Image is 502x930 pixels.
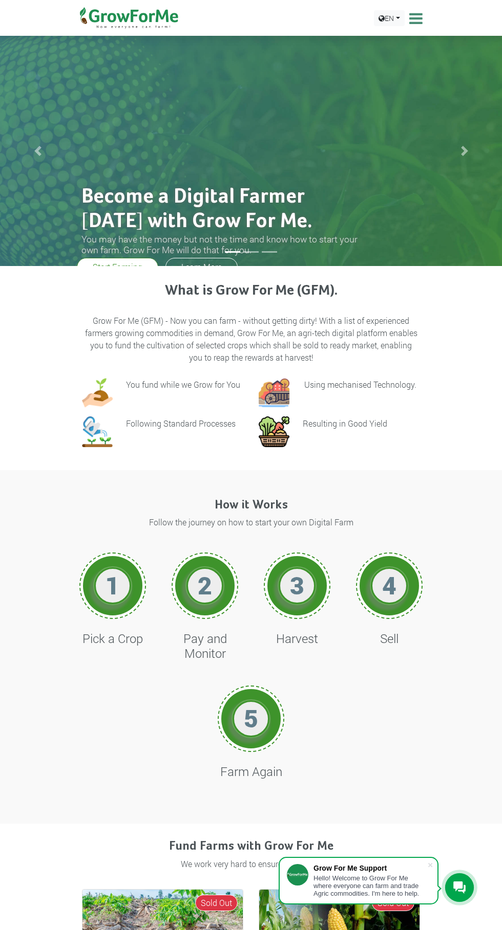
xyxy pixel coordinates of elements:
img: growforme image [82,416,113,447]
h6: Resulting in Good Yield [303,418,387,429]
h4: How it Works [74,498,428,513]
h4: Pick a Crop [79,631,146,646]
h2: Become a Digital Farmer [DATE] with Grow For Me. [81,185,359,234]
a: Start Farming [77,258,158,276]
h1: 2 [190,570,220,600]
h4: Farm Again [79,764,423,779]
h1: 5 [236,703,266,733]
p: We work very hard to ensure good ROS [83,858,419,870]
a: EN [374,10,405,26]
h1: 4 [374,570,405,600]
p: Follow the journey on how to start your own Digital Farm [76,516,426,528]
h3: You may have the money but not the time and know how to start your own farm. Grow For Me will do ... [81,234,359,255]
img: growforme image [259,416,289,447]
h4: Fund Farms with Grow For Me [82,839,420,854]
div: Hello! Welcome to Grow For Me where everyone can farm and trade Agric commodities. I'm here to help. [313,874,427,897]
h6: You fund while we Grow for You [126,379,240,390]
span: Sold Out [195,895,238,911]
h4: Sell [356,631,423,646]
h1: 1 [97,570,128,600]
div: Grow For Me Support [313,864,427,872]
a: Learn More [165,258,238,276]
p: Using mechanised Technology. [304,379,416,390]
p: Grow For Me (GFM) - Now you can farm - without getting dirty! With a list of experienced farmers ... [83,315,419,364]
img: growforme image [82,378,113,408]
h6: Following Standard Processes [126,418,236,429]
h4: Pay and Monitor [172,631,238,661]
h1: 3 [282,570,312,600]
h4: Harvest [264,631,330,646]
img: growforme image [259,378,289,408]
h3: What is Grow For Me (GFM). [83,282,419,300]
